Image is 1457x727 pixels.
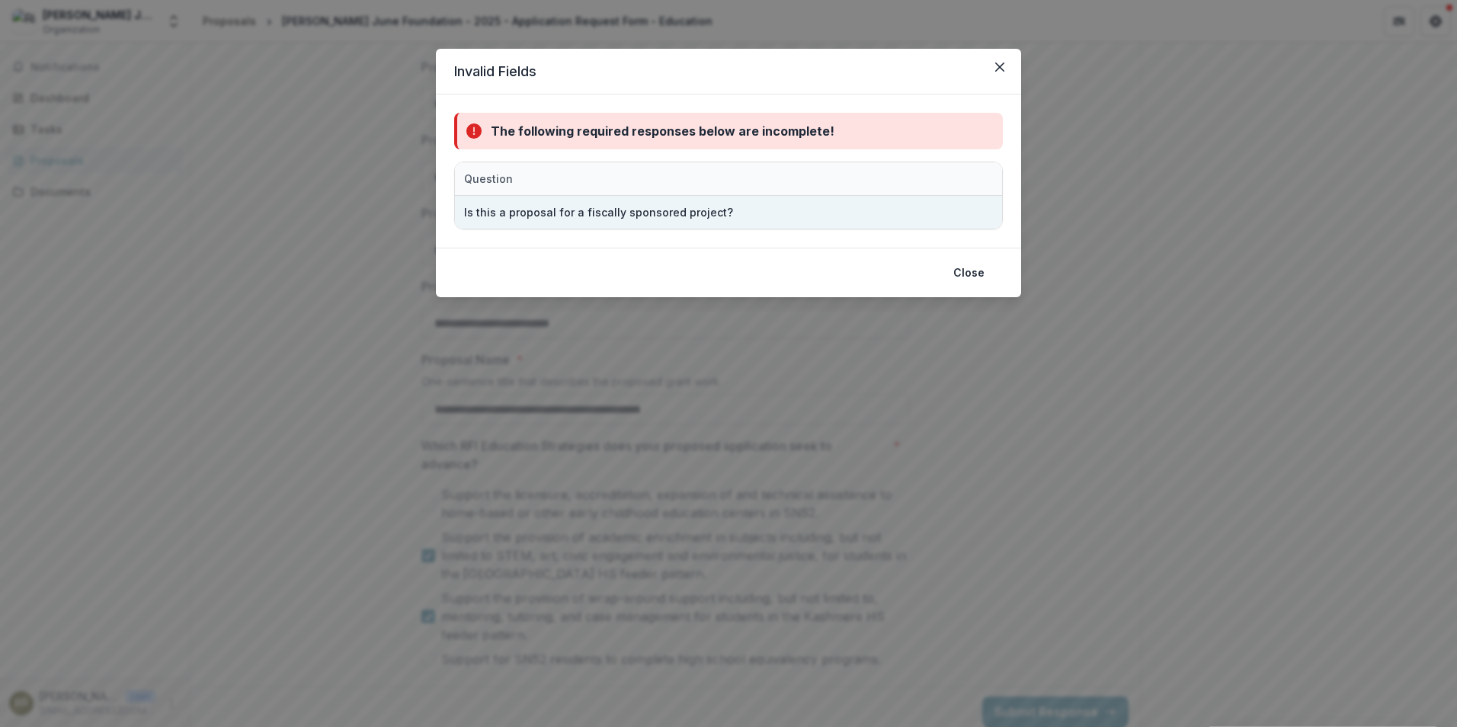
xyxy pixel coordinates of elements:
[988,55,1012,79] button: Close
[455,162,836,195] div: Question
[455,171,522,187] div: Question
[464,204,733,220] div: Is this a proposal for a fiscally sponsored project?
[436,49,1021,94] header: Invalid Fields
[944,261,994,285] button: Close
[491,122,834,140] div: The following required responses below are incomplete!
